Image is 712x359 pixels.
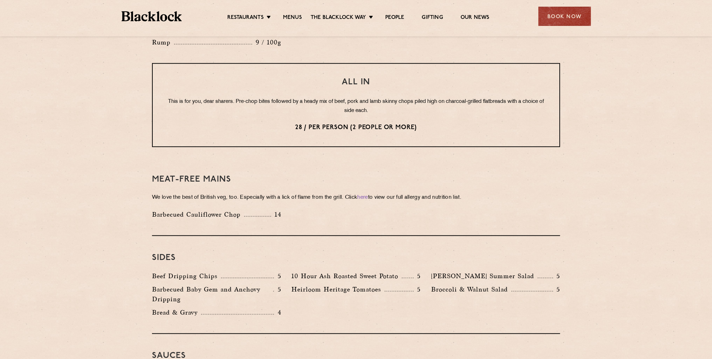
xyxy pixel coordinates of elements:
p: 10 Hour Ash Roasted Sweet Potato [291,271,402,281]
p: Bread & Gravy [152,308,201,317]
p: 4 [274,308,281,317]
h3: Meat-Free mains [152,175,560,184]
h3: Sides [152,253,560,262]
a: People [385,14,404,22]
p: We love the best of British veg, too. Especially with a lick of flame from the grill. Click to vi... [152,193,560,203]
a: Gifting [422,14,443,22]
a: Our News [461,14,490,22]
h3: All In [167,78,545,87]
p: This is for you, dear sharers. Pre-chop bites followed by a heady mix of beef, pork and lamb skin... [167,97,545,115]
p: Beef Dripping Chips [152,271,221,281]
p: 28 / per person (2 people or more) [167,123,545,132]
p: Barbecued Baby Gem and Anchovy Dripping [152,284,273,304]
p: 5 [414,285,421,294]
a: Menus [283,14,302,22]
p: 5 [553,272,560,281]
p: 5 [414,272,421,281]
div: Book Now [538,7,591,26]
a: Restaurants [227,14,264,22]
p: 5 [274,285,281,294]
p: 9 / 100g [252,38,281,47]
p: 5 [274,272,281,281]
p: 14 [271,210,281,219]
p: Rump [152,37,174,47]
img: BL_Textured_Logo-footer-cropped.svg [122,11,182,21]
p: Heirloom Heritage Tomatoes [291,284,385,294]
p: 5 [553,285,560,294]
a: The Blacklock Way [311,14,366,22]
a: here [357,195,368,200]
p: Broccoli & Walnut Salad [431,284,511,294]
p: [PERSON_NAME] Summer Salad [431,271,538,281]
p: Barbecued Cauliflower Chop [152,210,244,219]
